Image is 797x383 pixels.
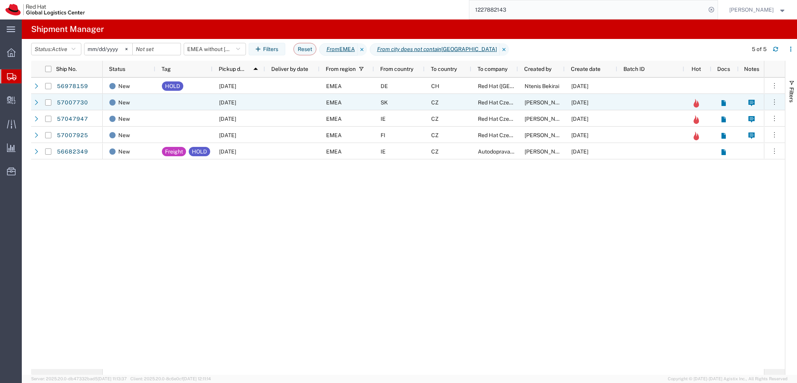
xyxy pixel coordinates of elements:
[5,4,85,16] img: logo
[525,99,569,106] span: Andrea Hanakova
[525,132,569,138] span: Jarkko Strahle
[381,83,388,89] span: DE
[381,99,388,106] span: SK
[183,376,211,381] span: [DATE] 12:11:14
[133,43,181,55] input: Not set
[184,43,246,55] button: EMEA without [GEOGRAPHIC_DATA]
[326,83,342,89] span: EMEA
[571,132,588,138] span: 10/02/2025
[525,148,569,155] span: Dawn Gould
[165,81,180,91] div: HOLD
[293,43,316,55] button: Reset
[219,99,236,106] span: 10/09/2025
[571,66,600,72] span: Create date
[431,116,439,122] span: CZ
[729,5,774,14] span: Filip Moravec
[478,132,527,138] span: Red Hat Czech s.r.o.
[326,116,342,122] span: EMEA
[118,78,130,94] span: New
[219,116,236,122] span: 10/15/2025
[692,66,701,72] span: Hot
[623,66,645,72] span: Batch ID
[52,46,67,52] span: Active
[327,45,339,53] i: From
[668,376,788,382] span: Copyright © [DATE]-[DATE] Agistix Inc., All Rights Reserved
[377,45,441,53] i: From city does not contain
[431,99,439,106] span: CZ
[219,83,236,89] span: 10/02/2025
[571,116,588,122] span: 10/07/2025
[326,132,342,138] span: EMEA
[31,43,81,55] button: Status:Active
[98,376,127,381] span: [DATE] 11:13:37
[729,5,786,14] button: [PERSON_NAME]
[56,146,88,158] a: 56682349
[271,66,308,72] span: Deliver by date
[56,113,88,125] a: 57047947
[431,83,439,89] span: CH
[478,116,527,122] span: Red Hat Czech s.r.o.
[326,99,342,106] span: EMEA
[31,376,127,381] span: Server: 2025.20.0-db47332bad5
[478,83,573,89] span: Red Hat (Switzerland) SARL
[219,132,236,138] span: 10/21/2025
[31,19,104,39] h4: Shipment Manager
[788,87,795,102] span: Filters
[56,66,77,72] span: Ship No.
[109,66,125,72] span: Status
[118,127,130,143] span: New
[431,148,439,155] span: CZ
[744,66,759,72] span: Notes
[525,116,569,122] span: Vinitha Mathew
[431,66,457,72] span: To country
[477,66,507,72] span: To company
[370,43,500,56] span: From city does not contain Brno
[326,148,342,155] span: EMEA
[381,148,386,155] span: IE
[478,148,616,155] span: Autodoprava Kotlan, areal Tosta
[84,43,132,55] input: Not set
[249,43,285,55] button: Filters
[118,94,130,111] span: New
[319,43,358,56] span: From EMEA
[431,132,439,138] span: CZ
[380,66,413,72] span: From country
[162,66,171,72] span: Tag
[381,132,385,138] span: FI
[219,148,236,155] span: 10/30/2025
[165,147,183,156] div: Freight
[525,83,559,89] span: Ntenis Bekirai
[118,111,130,127] span: New
[381,116,386,122] span: IE
[469,0,706,19] input: Search for shipment number, reference number
[118,143,130,160] span: New
[56,129,88,142] a: 57007925
[717,66,730,72] span: Docs
[56,97,88,109] a: 57007730
[192,147,207,156] div: HOLD
[219,66,247,72] span: Pickup date
[571,83,588,89] span: 09/30/2025
[752,45,767,53] div: 5 of 5
[56,80,88,93] a: 56978159
[571,148,588,155] span: 09/02/2025
[130,376,211,381] span: Client: 2025.20.0-8c6e0cf
[478,99,527,106] span: Red Hat Czech s.r.o.
[524,66,551,72] span: Created by
[249,63,262,75] img: arrow-dropup.svg
[326,66,356,72] span: From region
[571,99,588,106] span: 10/02/2025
